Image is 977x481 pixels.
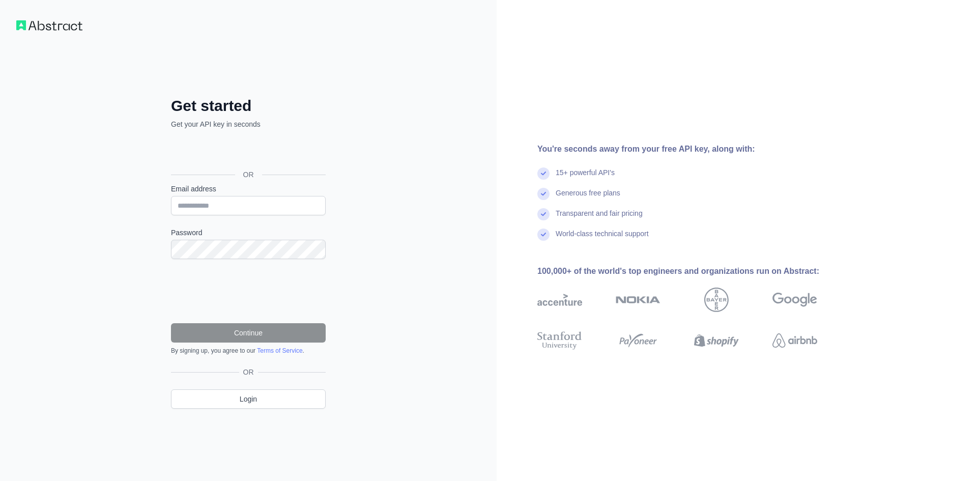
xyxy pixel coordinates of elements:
[16,20,82,31] img: Workflow
[171,389,326,409] a: Login
[537,329,582,352] img: stanford university
[239,367,258,377] span: OR
[616,329,660,352] img: payoneer
[556,188,620,208] div: Generous free plans
[556,208,643,229] div: Transparent and fair pricing
[171,347,326,355] div: By signing up, you agree to our .
[257,347,302,354] a: Terms of Service
[166,140,329,163] iframe: Bouton Se connecter avec Google
[694,329,739,352] img: shopify
[537,143,850,155] div: You're seconds away from your free API key, along with:
[171,119,326,129] p: Get your API key in seconds
[537,288,582,312] img: accenture
[537,229,550,241] img: check mark
[556,167,615,188] div: 15+ powerful API's
[704,288,729,312] img: bayer
[171,184,326,194] label: Email address
[616,288,660,312] img: nokia
[537,188,550,200] img: check mark
[537,265,850,277] div: 100,000+ of the world's top engineers and organizations run on Abstract:
[772,288,817,312] img: google
[556,229,649,249] div: World-class technical support
[235,169,262,180] span: OR
[537,167,550,180] img: check mark
[171,228,326,238] label: Password
[171,271,326,311] iframe: reCAPTCHA
[537,208,550,220] img: check mark
[171,323,326,343] button: Continue
[171,97,326,115] h2: Get started
[772,329,817,352] img: airbnb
